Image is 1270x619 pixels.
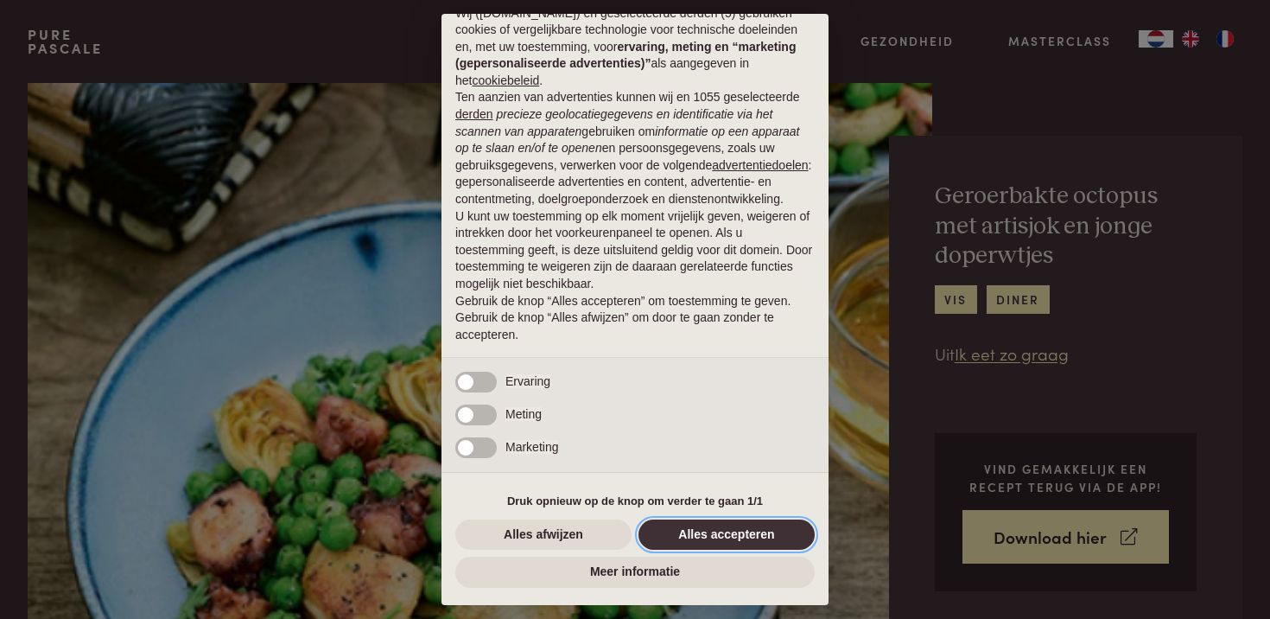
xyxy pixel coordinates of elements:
[455,5,815,90] p: Wij ([DOMAIN_NAME]) en geselecteerde derden (5) gebruiken cookies of vergelijkbare technologie vo...
[638,520,815,551] button: Alles accepteren
[472,73,539,87] a: cookiebeleid
[455,124,800,156] em: informatie op een apparaat op te slaan en/of te openen
[455,107,772,138] em: precieze geolocatiegegevens en identificatie via het scannen van apparaten
[712,157,808,175] button: advertentiedoelen
[455,208,815,293] p: U kunt uw toestemming op elk moment vrijelijk geven, weigeren of intrekken door het voorkeurenpan...
[505,374,550,388] span: Ervaring
[455,40,796,71] strong: ervaring, meting en “marketing (gepersonaliseerde advertenties)”
[455,293,815,344] p: Gebruik de knop “Alles accepteren” om toestemming te geven. Gebruik de knop “Alles afwijzen” om d...
[455,520,632,551] button: Alles afwijzen
[455,89,815,207] p: Ten aanzien van advertenties kunnen wij en 1055 geselecteerde gebruiken om en persoonsgegevens, z...
[505,407,542,421] span: Meting
[505,440,558,454] span: Marketing
[455,106,493,124] button: derden
[455,557,815,588] button: Meer informatie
